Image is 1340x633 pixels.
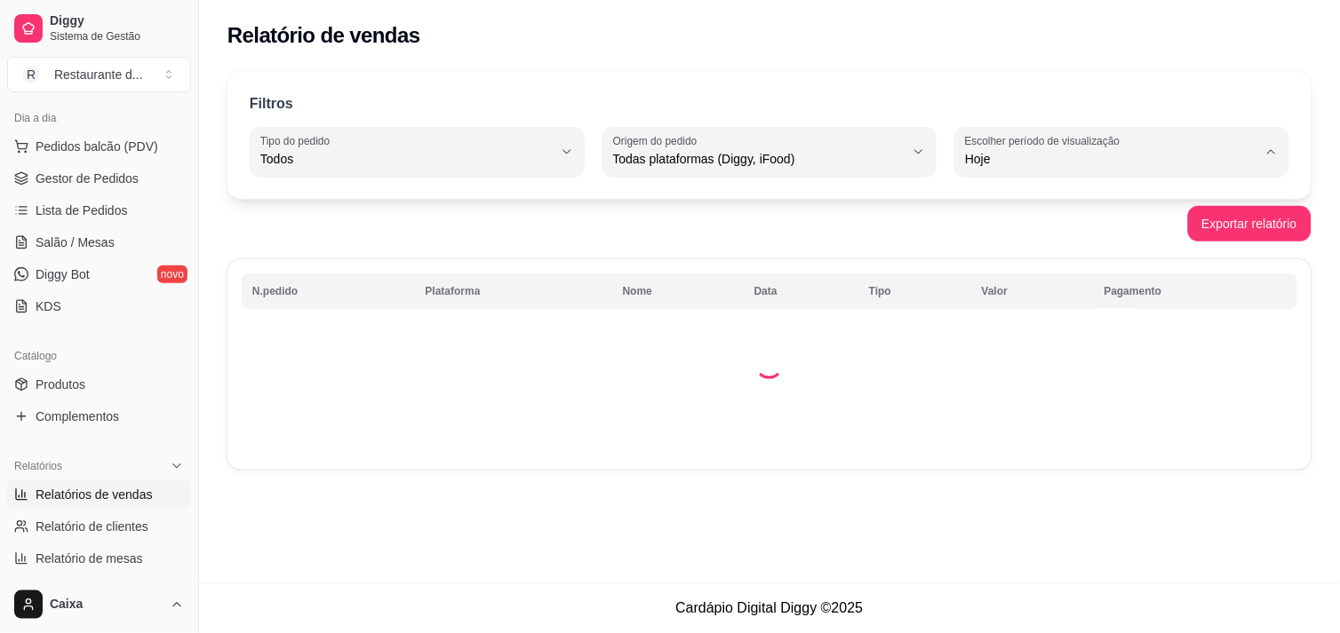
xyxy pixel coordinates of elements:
span: R [22,66,40,83]
span: Lista de Pedidos [36,202,128,219]
span: Todas plataformas (Diggy, iFood) [613,150,905,168]
span: Relatórios [14,459,62,473]
span: Produtos [36,376,85,393]
div: Dia a dia [7,104,191,132]
span: Salão / Mesas [36,233,115,251]
span: Todos [260,150,553,168]
span: Diggy [50,13,184,29]
span: Gestor de Pedidos [36,170,139,187]
span: Relatório de mesas [36,550,143,567]
footer: Cardápio Digital Diggy © 2025 [199,582,1340,633]
span: Hoje [965,150,1257,168]
h2: Relatório de vendas [227,21,420,50]
div: Restaurante d ... [54,66,143,83]
label: Tipo do pedido [260,133,336,148]
label: Origem do pedido [613,133,703,148]
span: Sistema de Gestão [50,29,184,44]
span: Caixa [50,597,163,613]
div: Catálogo [7,342,191,370]
span: KDS [36,297,61,315]
label: Escolher período de visualização [965,133,1126,148]
div: Loading [755,351,784,379]
button: Select a team [7,57,191,92]
span: Relatórios de vendas [36,486,153,503]
span: Diggy Bot [36,265,90,283]
p: Filtros [250,93,293,115]
span: Relatório de clientes [36,518,148,535]
span: Pedidos balcão (PDV) [36,138,158,155]
span: Complementos [36,407,119,425]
